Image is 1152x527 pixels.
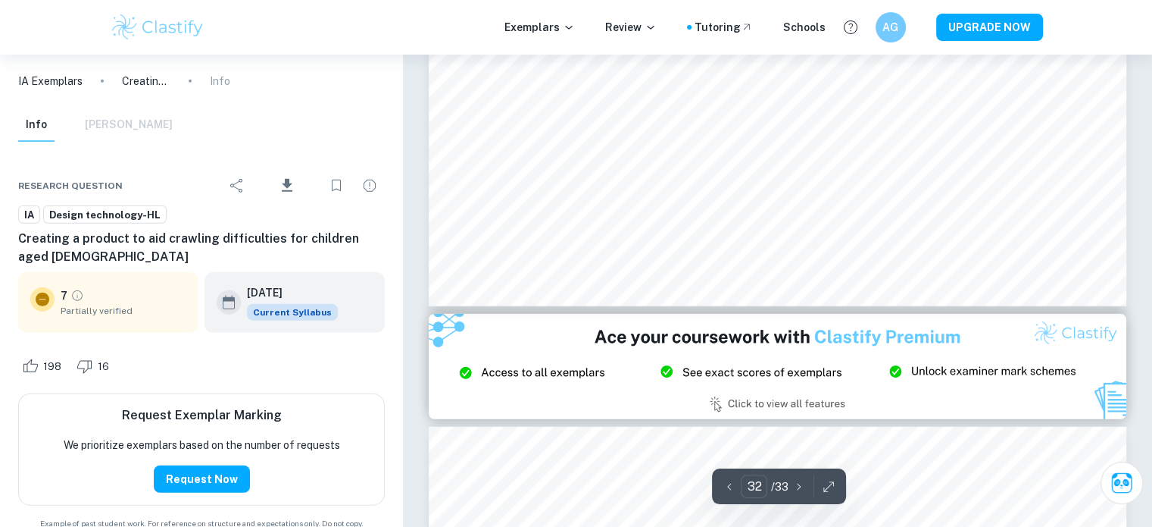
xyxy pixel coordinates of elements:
[770,478,788,495] p: / 33
[247,304,338,321] div: This exemplar is based on the current syllabus. Feel free to refer to it for inspiration/ideas wh...
[504,19,575,36] p: Exemplars
[64,437,340,453] p: We prioritize exemplars based on the number of requests
[321,171,351,201] div: Bookmark
[73,354,117,378] div: Dislike
[19,208,39,223] span: IA
[354,171,385,201] div: Report issue
[122,406,282,425] h6: Request Exemplar Marking
[110,12,206,42] img: Clastify logo
[44,208,166,223] span: Design technology-HL
[18,108,55,142] button: Info
[876,12,906,42] button: AG
[247,304,338,321] span: Current Syllabus
[154,466,250,493] button: Request Now
[605,19,657,36] p: Review
[18,230,385,266] h6: Creating a product to aid crawling difficulties for children aged [DEMOGRAPHIC_DATA]
[35,359,70,375] span: 198
[882,19,899,36] h6: AG
[70,289,84,303] a: Grade partially verified
[18,205,40,224] a: IA
[429,314,1127,419] img: Ad
[122,73,170,89] p: Creating a product to aid crawling difficulties for children aged [DEMOGRAPHIC_DATA]
[61,287,67,304] p: 7
[89,359,117,375] span: 16
[695,19,753,36] a: Tutoring
[255,166,318,205] div: Download
[936,14,1043,41] button: UPGRADE NOW
[61,304,186,318] span: Partially verified
[838,14,863,40] button: Help and Feedback
[43,205,167,224] a: Design technology-HL
[18,354,70,378] div: Like
[1100,462,1143,504] button: Ask Clai
[18,179,123,193] span: Research question
[18,73,83,89] a: IA Exemplars
[222,171,252,201] div: Share
[210,73,230,89] p: Info
[783,19,826,36] a: Schools
[247,284,326,301] h6: [DATE]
